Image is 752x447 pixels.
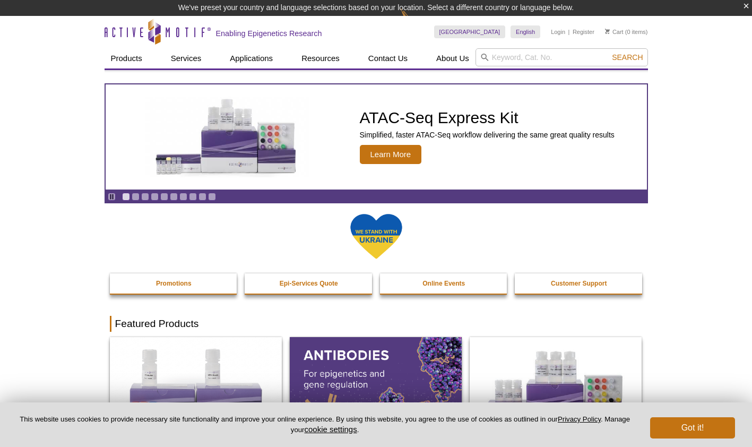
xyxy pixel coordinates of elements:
a: Go to slide 5 [160,193,168,201]
li: | [568,25,570,38]
a: Toggle autoplay [108,193,116,201]
strong: Customer Support [551,280,607,287]
a: Promotions [110,273,238,294]
img: ATAC-Seq Express Kit [140,97,315,177]
input: Keyword, Cat. No. [476,48,648,66]
p: Simplified, faster ATAC-Seq workflow delivering the same great quality results [360,130,615,140]
a: Register [573,28,594,36]
h2: Featured Products [110,316,643,332]
a: Resources [295,48,346,68]
a: Go to slide 6 [170,193,178,201]
h2: ATAC-Seq Express Kit [360,110,615,126]
a: Go to slide 3 [141,193,149,201]
span: Search [612,53,643,62]
img: DNA Library Prep Kit for Illumina [110,337,282,441]
a: English [511,25,540,38]
a: Login [551,28,565,36]
a: About Us [430,48,476,68]
a: Go to slide 9 [198,193,206,201]
strong: Epi-Services Quote [280,280,338,287]
p: This website uses cookies to provide necessary site functionality and improve your online experie... [17,415,633,435]
a: Products [105,48,149,68]
strong: Online Events [422,280,465,287]
button: cookie settings [304,425,357,434]
img: We Stand With Ukraine [350,213,403,260]
img: CUT&Tag-IT® Express Assay Kit [470,337,642,441]
a: Epi-Services Quote [245,273,373,294]
span: Learn More [360,145,422,164]
button: Search [609,53,646,62]
a: Go to slide 7 [179,193,187,201]
a: Go to slide 1 [122,193,130,201]
a: Privacy Policy [558,415,601,423]
a: Customer Support [515,273,643,294]
strong: Promotions [156,280,192,287]
img: Your Cart [605,29,610,34]
img: Change Here [401,8,429,33]
a: Cart [605,28,624,36]
li: (0 items) [605,25,648,38]
a: Go to slide 4 [151,193,159,201]
img: All Antibodies [290,337,462,441]
a: ATAC-Seq Express Kit ATAC-Seq Express Kit Simplified, faster ATAC-Seq workflow delivering the sam... [106,84,647,190]
h2: Enabling Epigenetics Research [216,29,322,38]
a: Go to slide 8 [189,193,197,201]
article: ATAC-Seq Express Kit [106,84,647,190]
a: Go to slide 10 [208,193,216,201]
a: Contact Us [362,48,414,68]
a: Go to slide 2 [132,193,140,201]
a: Applications [223,48,279,68]
a: [GEOGRAPHIC_DATA] [434,25,506,38]
a: Online Events [380,273,508,294]
button: Got it! [650,417,735,439]
a: Services [165,48,208,68]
